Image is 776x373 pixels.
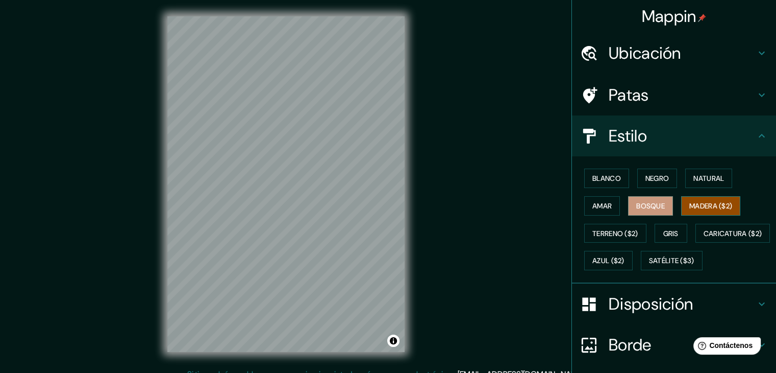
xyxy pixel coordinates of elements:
img: pin-icon.png [698,14,706,22]
div: Estilo [572,115,776,156]
font: Satélite ($3) [649,257,694,266]
font: Gris [663,229,679,238]
font: Estilo [609,125,647,147]
font: Azul ($2) [592,257,624,266]
div: Ubicación [572,33,776,74]
canvas: Mapa [167,16,405,352]
font: Caricatura ($2) [704,229,762,238]
button: Terreno ($2) [584,224,646,243]
div: Borde [572,324,776,365]
button: Blanco [584,169,629,188]
font: Terreno ($2) [592,229,638,238]
button: Caricatura ($2) [695,224,770,243]
font: Ubicación [609,42,681,64]
iframe: Lanzador de widgets de ayuda [685,333,765,362]
font: Bosque [636,201,665,211]
font: Blanco [592,174,621,183]
button: Bosque [628,196,673,216]
font: Negro [645,174,669,183]
font: Disposición [609,293,693,315]
button: Natural [685,169,732,188]
font: Amar [592,201,612,211]
font: Madera ($2) [689,201,732,211]
button: Madera ($2) [681,196,740,216]
button: Satélite ($3) [641,251,703,270]
font: Patas [609,84,649,106]
div: Patas [572,75,776,115]
button: Azul ($2) [584,251,633,270]
font: Natural [693,174,724,183]
font: Mappin [642,6,696,27]
div: Disposición [572,284,776,324]
button: Gris [655,224,687,243]
button: Activar o desactivar atribución [387,335,399,347]
button: Amar [584,196,620,216]
font: Borde [609,334,652,356]
button: Negro [637,169,678,188]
